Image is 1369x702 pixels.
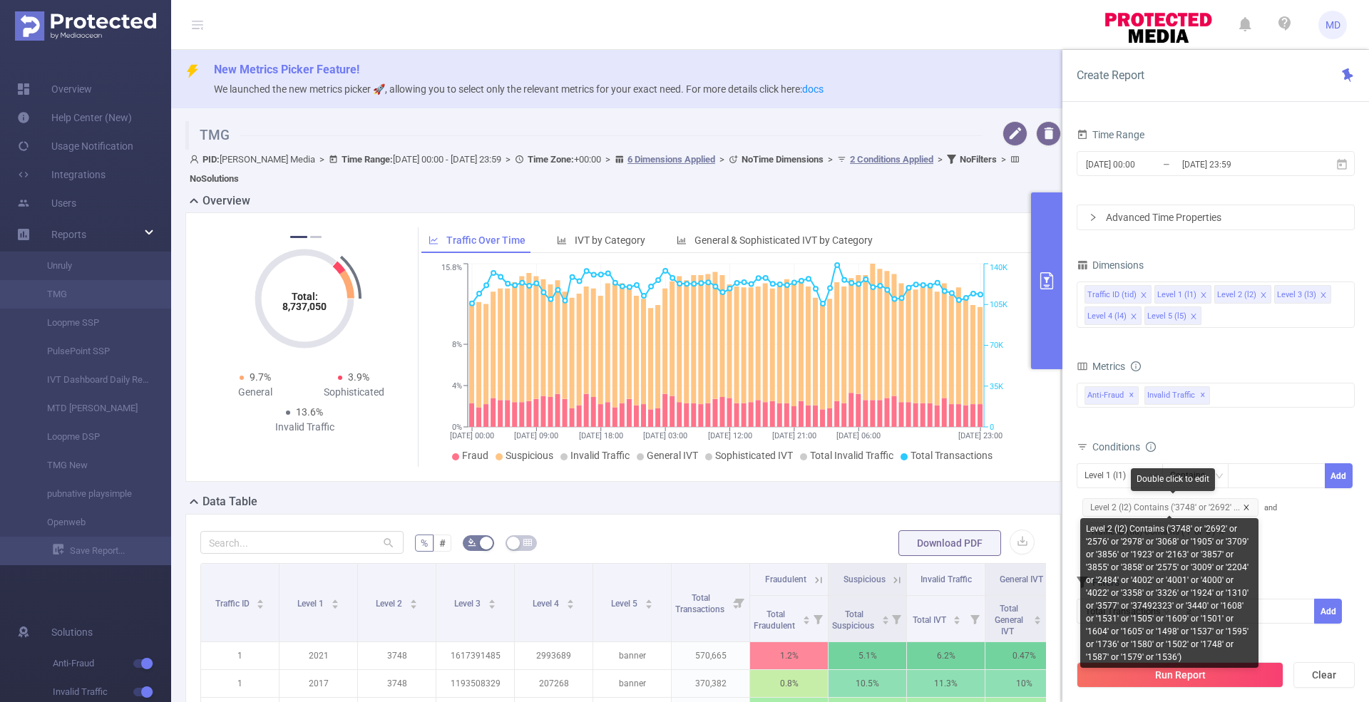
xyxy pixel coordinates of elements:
[729,564,749,641] i: Filter menu
[1140,291,1147,300] i: icon: close
[215,599,252,609] span: Traffic ID
[409,597,417,602] i: icon: caret-up
[257,597,265,602] i: icon: caret-up
[810,450,893,461] span: Total Invalid Traffic
[566,597,574,602] i: icon: caret-up
[593,670,671,697] p: banner
[280,670,357,697] p: 2017
[421,537,428,549] span: %
[960,154,997,165] b: No Filters
[1130,313,1137,321] i: icon: close
[17,160,106,189] a: Integrations
[1131,361,1141,371] i: icon: info-circle
[1277,286,1316,304] div: Level 3 (l3)
[1200,291,1207,300] i: icon: close
[1146,442,1156,452] i: icon: info-circle
[202,192,250,210] h2: Overview
[441,264,462,273] tspan: 15.8%
[578,431,622,440] tspan: [DATE] 18:00
[1033,614,1042,622] div: Sort
[190,173,239,184] b: No Solutions
[715,450,793,461] span: Sophisticated IVT
[29,480,154,508] a: pubnative playsimple
[1085,306,1142,325] li: Level 4 (l4)
[446,234,525,246] span: Traffic Over Time
[452,423,462,432] tspan: 0%
[1314,599,1342,624] button: Add
[1034,619,1042,623] i: icon: caret-down
[436,642,514,669] p: 1617391485
[672,642,749,669] p: 570,665
[1085,285,1152,304] li: Traffic ID (tid)
[1154,285,1211,304] li: Level 1 (l1)
[836,431,881,440] tspan: [DATE] 06:00
[844,574,886,584] span: Suspicious
[593,642,671,669] p: banner
[1089,213,1097,222] i: icon: right
[913,615,948,625] span: Total IVT
[1131,468,1215,491] div: Double click to edit
[566,597,575,606] div: Sort
[1147,307,1186,326] div: Level 5 (l5)
[51,618,93,646] span: Solutions
[990,423,994,432] tspan: 0
[331,597,339,606] div: Sort
[881,614,889,618] i: icon: caret-up
[881,614,890,622] div: Sort
[1144,386,1210,405] span: Invalid Traffic
[990,382,1003,391] tspan: 35K
[29,423,154,451] a: Loopme DSP
[997,154,1010,165] span: >
[566,603,574,607] i: icon: caret-down
[468,538,476,547] i: icon: bg-colors
[1217,286,1256,304] div: Level 2 (l2)
[1043,596,1063,641] i: Filter menu
[802,619,810,623] i: icon: caret-down
[439,537,446,549] span: #
[832,609,876,631] span: Total Suspicious
[611,599,640,609] span: Level 5
[985,670,1063,697] p: 10%
[1129,387,1134,404] span: ✕
[280,642,357,669] p: 2021
[953,619,961,623] i: icon: caret-down
[17,75,92,103] a: Overview
[672,670,749,697] p: 370,382
[206,385,304,400] div: General
[557,235,567,245] i: icon: bar-chart
[677,235,687,245] i: icon: bar-chart
[829,642,906,669] p: 5.1%
[907,670,985,697] p: 11.3%
[771,431,816,440] tspan: [DATE] 21:00
[315,154,329,165] span: >
[358,670,436,697] p: 3748
[358,642,436,669] p: 3748
[808,596,828,641] i: Filter menu
[523,538,532,547] i: icon: table
[452,381,462,391] tspan: 4%
[824,154,837,165] span: >
[995,604,1023,636] span: Total General IVT
[17,189,76,217] a: Users
[675,593,727,614] span: Total Transactions
[750,670,828,697] p: 0.8%
[750,642,828,669] p: 1.2%
[256,597,265,606] div: Sort
[907,642,985,669] p: 6.2%
[29,252,154,280] a: Unruly
[990,264,1007,273] tspan: 140K
[515,642,593,669] p: 2993689
[1144,306,1201,325] li: Level 5 (l5)
[29,280,154,309] a: TMG
[985,642,1063,669] p: 0.47%
[911,450,993,461] span: Total Transactions
[953,614,961,618] i: icon: caret-up
[488,597,496,606] div: Sort
[53,649,171,678] span: Anti-Fraud
[921,574,972,584] span: Invalid Traffic
[707,431,752,440] tspan: [DATE] 12:00
[257,603,265,607] i: icon: caret-down
[1087,286,1137,304] div: Traffic ID (tid)
[898,530,1001,556] button: Download PDF
[1326,11,1340,39] span: MD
